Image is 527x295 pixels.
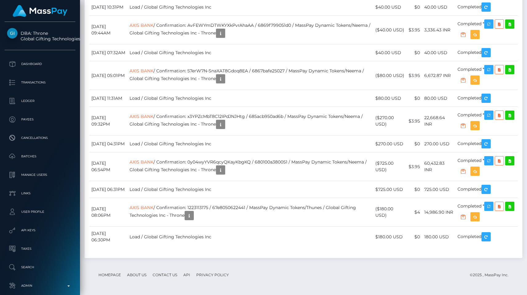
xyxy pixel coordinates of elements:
[127,16,373,44] td: / Confirmation: AvFEWYmDTWKYXkPvrAhaAA / 6869f799051d0 / MassPay Dynamic Tokens/Neema / Global Gi...
[406,90,422,107] td: $0
[127,90,373,107] td: Load / Global Gifting Technologies Inc
[127,44,373,61] td: Load / Global Gifting Technologies Inc
[455,227,518,247] td: Completed
[125,270,149,280] a: About Us
[5,75,75,90] a: Transactions
[373,90,406,107] td: $80.00 USD
[470,272,513,278] div: © 2025 , MassPay Inc.
[89,16,127,44] td: [DATE] 09:44AM
[127,198,373,227] td: / Confirmation: 1223113175 / 67e8050622441 / MassPay Dynamic Tokens/Thunes / Global Gifting Techn...
[89,181,127,198] td: [DATE] 06:31PM
[406,227,422,247] td: $0
[150,270,180,280] a: Contact Us
[422,198,455,227] td: 14,986.90 INR
[7,133,73,143] p: Cancellations
[13,5,67,17] img: MassPay Logo
[455,16,518,44] td: Completed *
[7,170,73,180] p: Manage Users
[127,152,373,181] td: / Confirmation: 0y04wyYVR6qcyQKayKbgKQ / 680100a380051 / MassPay Dynamic Tokens/Neema / Global Gi...
[373,198,406,227] td: ($180.00 USD)
[7,78,73,87] p: Transactions
[89,107,127,135] td: [DATE] 09:32PM
[5,112,75,127] a: Payees
[7,115,73,124] p: Payees
[130,159,154,165] a: AXIS BANK
[89,90,127,107] td: [DATE] 11:31AM
[455,90,518,107] td: Completed
[406,181,422,198] td: $0
[5,167,75,183] a: Manage Users
[373,107,406,135] td: ($270.00 USD)
[5,241,75,257] a: Taxes
[7,96,73,106] p: Ledger
[422,61,455,90] td: 6,672.87 INR
[373,152,406,181] td: ($725.00 USD)
[406,16,422,44] td: $3.95
[7,189,73,198] p: Links
[422,107,455,135] td: 22,668.64 INR
[373,61,406,90] td: ($80.00 USD)
[373,44,406,61] td: $40.00 USD
[373,135,406,152] td: $270.00 USD
[5,186,75,201] a: Links
[7,59,73,69] p: Dashboard
[194,270,231,280] a: Privacy Policy
[422,90,455,107] td: 80.00 USD
[406,198,422,227] td: $4
[422,181,455,198] td: 725.00 USD
[127,181,373,198] td: Load / Global Gifting Technologies Inc
[455,198,518,227] td: Completed *
[5,56,75,72] a: Dashboard
[422,16,455,44] td: 3,336.43 INR
[5,260,75,275] a: Search
[422,135,455,152] td: 270.00 USD
[127,135,373,152] td: Load / Global Gifting Technologies Inc
[7,244,73,253] p: Taxes
[89,152,127,181] td: [DATE] 06:54PM
[7,207,73,216] p: User Profile
[5,223,75,238] a: API Keys
[455,152,518,181] td: Completed *
[130,22,154,28] a: AXIS BANK
[5,130,75,146] a: Cancellations
[406,44,422,61] td: $0
[130,68,154,74] a: AXIS BANK
[127,61,373,90] td: / Confirmation: 57erW7N-SnaXAT8Gdoq8EA / 6867bafe25027 / MassPay Dynamic Tokens/Neema / Global Gi...
[7,281,73,290] p: Admin
[130,114,154,119] a: AXIS BANK
[7,226,73,235] p: API Keys
[7,152,73,161] p: Batches
[96,270,123,280] a: Homepage
[455,181,518,198] td: Completed
[422,152,455,181] td: 60,432.83 INR
[422,44,455,61] td: 40.00 USD
[89,44,127,61] td: [DATE] 07:32AM
[5,93,75,109] a: Ledger
[406,107,422,135] td: $3.95
[89,198,127,227] td: [DATE] 08:06PM
[406,152,422,181] td: $3.95
[127,107,373,135] td: / Confirmation: x3YPZcMbT8C12IPdJNJHtg / 685acb950ad6b / MassPay Dynamic Tokens/Neema / Global Gi...
[7,28,18,38] img: Global Gifting Technologies Inc
[5,149,75,164] a: Batches
[5,30,75,42] span: DBA: Throne Global Gifting Technologies Inc
[422,227,455,247] td: 180.00 USD
[373,227,406,247] td: $180.00 USD
[406,61,422,90] td: $3.95
[127,227,373,247] td: Load / Global Gifting Technologies Inc
[89,61,127,90] td: [DATE] 05:01PM
[455,44,518,61] td: Completed
[406,135,422,152] td: $0
[7,263,73,272] p: Search
[455,61,518,90] td: Completed *
[89,227,127,247] td: [DATE] 06:30PM
[455,107,518,135] td: Completed *
[181,270,193,280] a: API
[89,135,127,152] td: [DATE] 04:31PM
[373,181,406,198] td: $725.00 USD
[130,205,154,210] a: AXIS BANK
[455,135,518,152] td: Completed
[5,204,75,220] a: User Profile
[5,278,75,293] a: Admin
[373,16,406,44] td: ($40.00 USD)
